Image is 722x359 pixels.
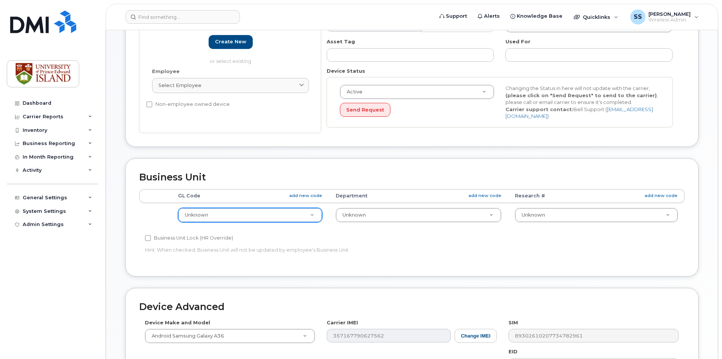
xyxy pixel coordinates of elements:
[147,333,224,339] span: Android Samsung Galaxy A36
[139,302,685,312] h2: Device Advanced
[500,85,665,120] div: Changing the Status in here will not update with the carrier, , please call or email carrier to e...
[145,246,497,254] p: Hint: When checked, Business Unit will not be updated by employee's Business Unit
[469,192,501,199] a: add new code
[484,12,500,20] span: Alerts
[340,85,494,99] a: Active
[472,9,505,24] a: Alerts
[145,234,233,243] label: Business Unit Lock (HR Override)
[508,189,685,203] th: Research #
[327,319,358,326] label: Carrier IMEI
[139,172,685,183] h2: Business Unit
[505,92,657,98] strong: (please click on "Send Request" to send to the carrier)
[146,101,152,107] input: Non-employee owned device
[327,38,355,45] label: Asset Tag
[145,329,315,343] a: Android Samsung Galaxy A36
[505,9,568,24] a: Knowledge Base
[505,106,653,119] a: [EMAIL_ADDRESS][DOMAIN_NAME]
[515,208,677,222] a: Unknown
[505,106,573,112] strong: Carrier support contact:
[648,11,691,17] span: [PERSON_NAME]
[522,212,545,218] span: Unknown
[508,348,518,355] label: EID
[342,89,363,95] span: Active
[568,9,624,24] div: Quicklinks
[343,212,366,218] span: Unknown
[145,319,210,326] label: Device Make and Model
[634,12,642,21] span: SS
[446,12,467,20] span: Support
[583,14,610,20] span: Quicklinks
[508,319,518,326] label: SIM
[625,9,704,24] div: Siya Siya
[434,9,472,24] a: Support
[329,189,508,203] th: Department
[517,12,562,20] span: Knowledge Base
[209,35,253,49] a: Create new
[152,78,309,93] a: Select employee
[126,10,240,24] input: Find something...
[152,68,180,75] label: Employee
[158,82,201,89] span: Select employee
[336,208,501,222] a: Unknown
[178,208,322,222] a: Unknown
[648,17,691,23] span: Wireless Admin
[145,235,151,241] input: Business Unit Lock (HR Override)
[340,103,390,117] button: Send Request
[289,192,322,199] a: add new code
[327,67,365,75] label: Device Status
[645,192,677,199] a: add new code
[505,38,530,45] label: Used For
[171,189,329,203] th: GL Code
[152,58,309,65] p: or select existing
[146,100,230,109] label: Non-employee owned device
[185,212,208,218] span: Unknown
[455,329,497,343] button: Change IMEI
